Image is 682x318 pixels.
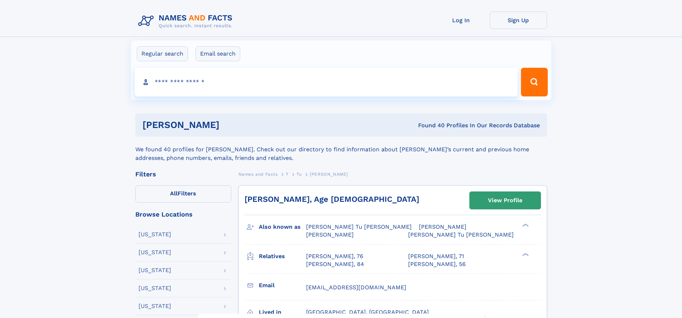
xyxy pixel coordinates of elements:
[259,221,306,233] h3: Also known as
[286,170,289,179] a: T
[139,250,171,255] div: [US_STATE]
[306,252,363,260] a: [PERSON_NAME], 76
[432,11,490,29] a: Log In
[310,172,348,177] span: [PERSON_NAME]
[490,11,547,29] a: Sign Up
[521,68,547,96] button: Search Button
[259,279,306,291] h3: Email
[419,223,466,230] span: [PERSON_NAME]
[245,195,419,204] a: [PERSON_NAME], Age [DEMOGRAPHIC_DATA]
[408,260,466,268] a: [PERSON_NAME], 56
[135,137,547,162] div: We found 40 profiles for [PERSON_NAME]. Check out our directory to find information about [PERSON...
[306,223,412,230] span: [PERSON_NAME] Tu [PERSON_NAME]
[139,285,171,291] div: [US_STATE]
[135,211,231,218] div: Browse Locations
[142,120,319,129] h1: [PERSON_NAME]
[296,170,301,179] a: Tu
[521,252,529,257] div: ❯
[135,185,231,203] label: Filters
[306,309,429,315] span: [GEOGRAPHIC_DATA], [GEOGRAPHIC_DATA]
[488,192,522,209] div: View Profile
[296,172,301,177] span: Tu
[170,190,178,197] span: All
[306,231,354,238] span: [PERSON_NAME]
[135,11,238,31] img: Logo Names and Facts
[408,252,464,260] a: [PERSON_NAME], 71
[319,122,540,129] div: Found 40 Profiles In Our Records Database
[195,46,240,61] label: Email search
[306,284,406,291] span: [EMAIL_ADDRESS][DOMAIN_NAME]
[135,68,518,96] input: search input
[135,171,231,177] div: Filters
[408,231,514,238] span: [PERSON_NAME] Tu [PERSON_NAME]
[139,232,171,237] div: [US_STATE]
[139,267,171,273] div: [US_STATE]
[139,303,171,309] div: [US_STATE]
[470,192,541,209] a: View Profile
[259,250,306,262] h3: Relatives
[137,46,188,61] label: Regular search
[306,260,364,268] a: [PERSON_NAME], 84
[238,170,278,179] a: Names and Facts
[521,223,529,228] div: ❯
[286,172,289,177] span: T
